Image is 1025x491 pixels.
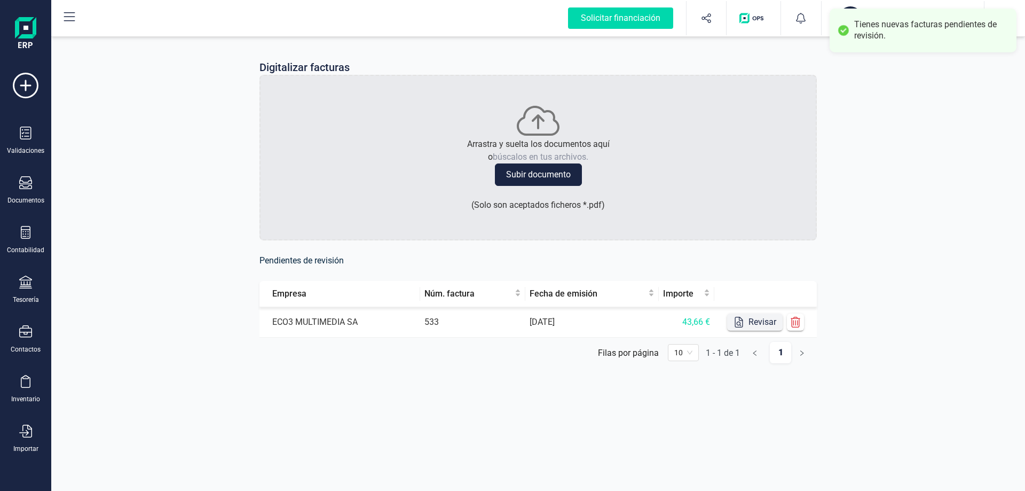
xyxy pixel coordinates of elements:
li: Página siguiente [791,342,813,359]
div: Contactos [11,345,41,354]
button: Solicitar financiación [555,1,686,35]
li: Página anterior [744,342,766,359]
span: Importe [663,287,701,300]
div: 1 - 1 de 1 [706,348,740,358]
div: Validaciones [7,146,44,155]
div: EC [839,6,862,30]
div: Importar [13,445,38,453]
a: 1 [770,342,791,363]
div: Filas por página [598,348,659,358]
button: Subir documento [495,163,582,186]
div: Arrastra y suelta los documentos aquíobúscalos en tus archivos.Subir documento(Solo son aceptados... [259,75,817,240]
td: ECO3 MULTIMEDIA SA [259,307,420,338]
div: Contabilidad [7,246,44,254]
td: [DATE] [525,307,658,338]
button: Logo de OPS [733,1,774,35]
span: right [799,350,805,356]
span: búscalos en tus archivos. [493,152,588,162]
p: Digitalizar facturas [259,60,350,75]
div: Solicitar financiación [568,7,673,29]
h6: Pendientes de revisión [259,253,817,268]
img: Logo de OPS [739,13,768,24]
div: Documentos [7,196,44,205]
div: Tienes nuevas facturas pendientes de revisión. [854,19,1008,42]
button: Revisar [727,314,783,331]
div: 页码 [668,344,699,361]
div: Tesorería [13,295,39,304]
img: Logo Finanedi [15,17,36,51]
p: Arrastra y suelta los documentos aquí o [467,138,610,163]
span: left [752,350,758,356]
span: Fecha de emisión [530,287,645,300]
th: Empresa [259,281,420,307]
button: right [791,342,813,363]
button: ECECO3 MULTIMEDIA SA[PERSON_NAME] [PERSON_NAME] [834,1,971,35]
span: 43,66 € [682,317,710,327]
div: Inventario [11,395,40,403]
td: 533 [420,307,525,338]
span: Núm. factura [424,287,512,300]
span: 10 [674,345,692,361]
button: left [744,342,766,363]
p: ( Solo son aceptados ficheros * .pdf ) [471,199,605,212]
